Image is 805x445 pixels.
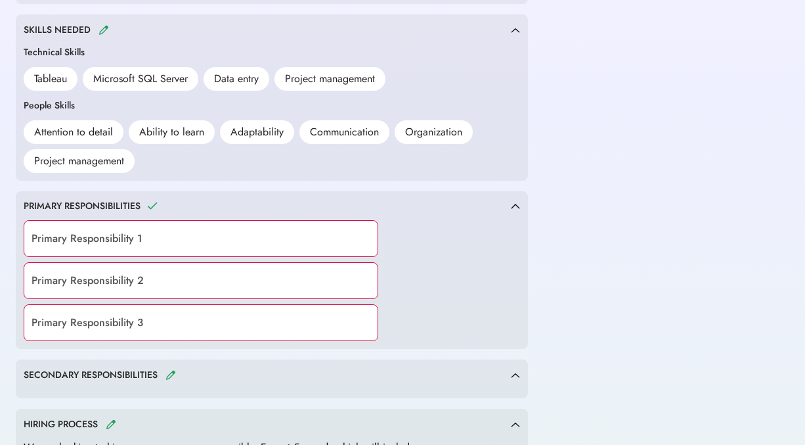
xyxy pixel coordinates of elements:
div: SKILLS NEEDED [24,24,91,37]
img: caret-up.svg [511,373,520,379]
div: HIRING PROCESS [24,418,98,431]
div: Microsoft SQL Server [93,71,188,87]
div: PRIMARY RESPONSIBILITIES [24,200,141,213]
img: caret-up.svg [511,203,520,209]
div: Adaptability [230,124,284,140]
div: Project management [285,71,375,87]
div: People Skills [24,99,75,112]
div: Project management [34,153,124,169]
img: pencil.svg [98,25,109,35]
div: Technical Skills [24,45,85,59]
div: Organization [405,124,462,140]
div: Communication [310,124,379,140]
img: pencil.svg [165,370,176,380]
div: Tableau [34,71,67,87]
div: SECONDARY RESPONSIBILITIES [24,369,158,382]
div: Data entry [214,71,259,87]
div: Ability to learn [139,124,204,140]
div: Attention to detail [34,124,113,140]
img: caret-up.svg [511,28,520,34]
img: caret-up.svg [511,422,520,428]
img: pencil.svg [106,419,116,429]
